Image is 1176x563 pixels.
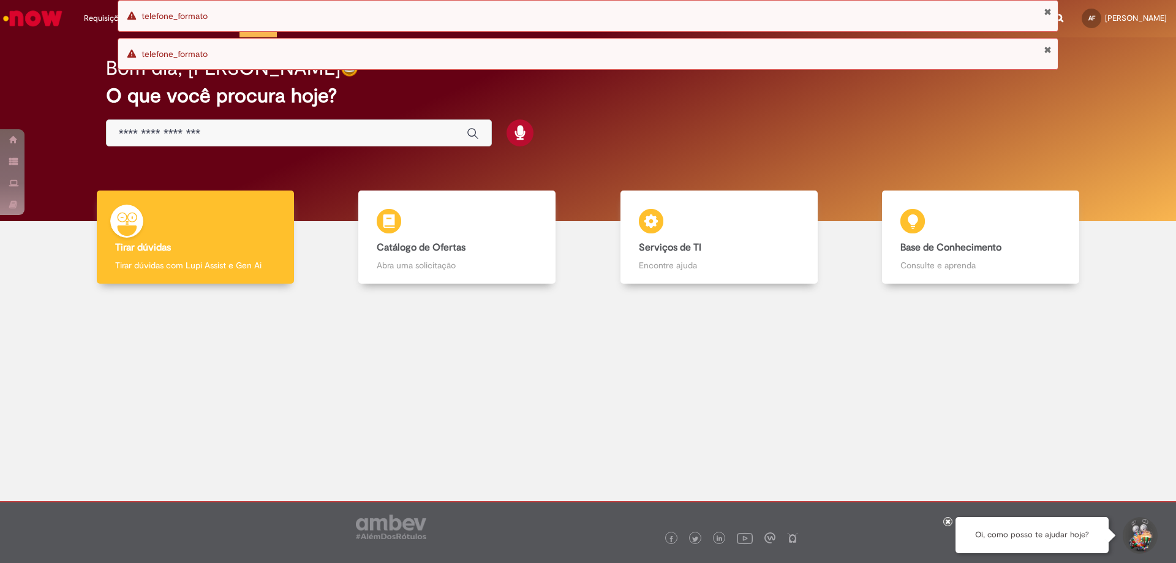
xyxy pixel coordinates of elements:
span: [PERSON_NAME] [1105,13,1167,23]
a: Serviços de TI Encontre ajuda [588,191,850,284]
span: telefone_formato [141,10,208,21]
h2: O que você procura hoje? [106,85,1071,107]
img: logo_footer_twitter.png [692,536,698,542]
img: logo_footer_workplace.png [764,532,775,543]
b: Base de Conhecimento [900,241,1001,254]
img: logo_footer_linkedin.png [717,535,723,543]
img: logo_footer_ambev_rotulo_gray.png [356,515,426,539]
a: Base de Conhecimento Consulte e aprenda [850,191,1112,284]
button: Iniciar Conversa de Suporte [1121,517,1158,554]
button: Fechar Notificação [1044,7,1052,17]
button: Fechar Notificação [1044,45,1052,55]
b: Serviços de TI [639,241,701,254]
p: Abra uma solicitação [377,259,537,271]
div: Oi, como posso te ajudar hoje? [956,517,1109,553]
span: Requisições [84,12,127,25]
p: Consulte e aprenda [900,259,1061,271]
b: Tirar dúvidas [115,241,171,254]
img: logo_footer_facebook.png [668,536,674,542]
a: Catálogo de Ofertas Abra uma solicitação [326,191,589,284]
h2: Bom dia, [PERSON_NAME] [106,58,341,79]
p: Encontre ajuda [639,259,799,271]
a: Tirar dúvidas Tirar dúvidas com Lupi Assist e Gen Ai [64,191,326,284]
img: ServiceNow [1,6,64,31]
b: Catálogo de Ofertas [377,241,466,254]
img: logo_footer_youtube.png [737,530,753,546]
span: telefone_formato [141,48,208,59]
span: AF [1088,14,1095,22]
p: Tirar dúvidas com Lupi Assist e Gen Ai [115,259,276,271]
img: logo_footer_naosei.png [787,532,798,543]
